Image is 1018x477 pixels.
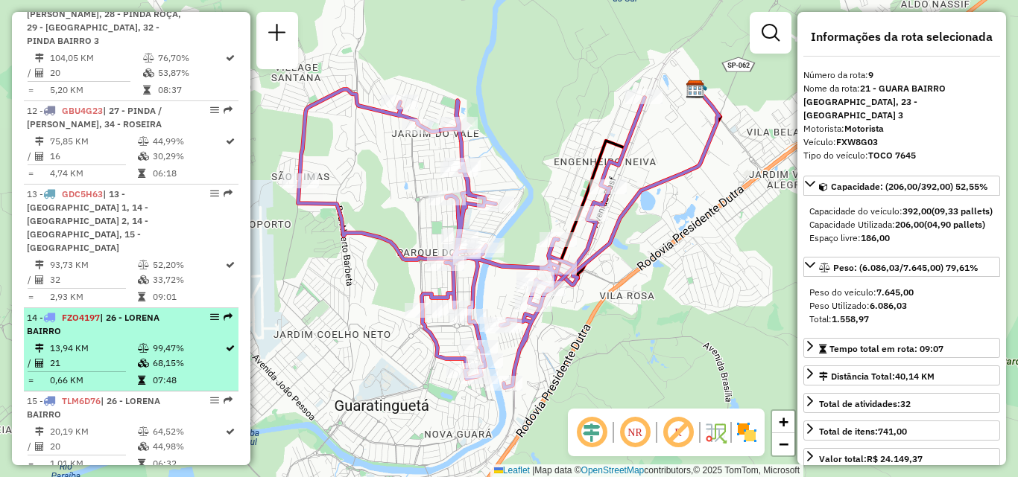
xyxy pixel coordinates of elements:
[581,465,645,476] a: OpenStreetMap
[152,356,224,371] td: 68,15%
[803,280,1000,332] div: Peso: (6.086,03/7.645,00) 79,61%
[686,80,705,99] img: Atlântica
[27,65,34,80] td: /
[932,205,993,217] strong: (09,33 pallets)
[210,396,219,405] em: Opções
[49,373,137,388] td: 0,66 KM
[27,105,162,129] span: 12 -
[49,166,137,181] td: 4,74 KM
[735,420,759,444] img: Exibir/Ocultar setores
[152,341,224,356] td: 99,47%
[704,420,727,444] img: Fluxo de ruas
[819,452,923,466] div: Valor total:
[809,299,994,313] div: Peso Utilizado:
[210,189,219,198] em: Opções
[27,105,162,129] span: | 27 - PINDA / [PERSON_NAME], 34 - ROSEIRA
[803,448,1000,468] a: Valor total:R$ 24.149,37
[574,414,610,450] span: Ocultar deslocamento
[35,275,44,284] i: Total de Atividades
[224,189,233,198] em: Rota exportada
[138,169,145,178] i: Tempo total em rota
[157,83,224,97] td: 08:37
[809,313,994,326] div: Total:
[152,456,224,471] td: 06:32
[803,82,1000,122] div: Nome da rota:
[803,68,1000,82] div: Número da rota:
[49,51,142,65] td: 104,05 KM
[62,395,101,406] span: TLM6D76
[494,465,530,476] a: Leaflet
[62,105,103,116] span: GBU4G23
[803,135,1000,149] div: Veículo:
[803,257,1000,277] a: Peso: (6.086,03/7.645,00) 79,61%
[49,439,137,454] td: 20
[226,260,235,269] i: Rota otimizada
[803,30,1000,44] h4: Informações da rota selecionada
[35,54,44,63] i: Distância Total
[226,344,235,353] i: Rota otimizada
[867,453,923,464] strong: R$ 24.149,37
[143,68,154,77] i: % de utilização da cubagem
[27,456,34,471] td: =
[35,260,44,269] i: Distância Total
[62,312,100,323] span: FZO4197
[226,427,235,436] i: Rota otimizada
[27,373,34,388] td: =
[62,188,103,199] span: GDC5H63
[49,257,137,272] td: 93,73 KM
[772,411,794,433] a: Zoom in
[35,442,44,451] i: Total de Atividades
[868,150,916,161] strong: TOCO 7645
[49,456,137,471] td: 1,01 KM
[27,356,34,371] td: /
[224,396,233,405] em: Rota exportada
[152,439,224,454] td: 44,98%
[138,137,149,146] i: % de utilização do peso
[35,68,44,77] i: Total de Atividades
[49,83,142,97] td: 5,20 KM
[49,356,137,371] td: 21
[900,398,911,409] strong: 32
[803,420,1000,441] a: Total de itens:741,00
[224,106,233,115] em: Rota exportada
[152,257,224,272] td: 52,20%
[876,286,914,298] strong: 7.645,00
[895,371,935,382] span: 40,14 KM
[803,176,1000,196] a: Capacidade: (206,00/392,00) 52,55%
[138,376,145,385] i: Tempo total em rota
[49,341,137,356] td: 13,94 KM
[152,289,224,304] td: 09:01
[138,152,149,161] i: % de utilização da cubagem
[803,199,1000,251] div: Capacidade: (206,00/392,00) 52,55%
[924,219,985,230] strong: (04,90 pallets)
[224,313,233,321] em: Rota exportada
[143,86,151,95] i: Tempo total em rota
[49,272,137,287] td: 32
[49,424,137,439] td: 20,19 KM
[138,459,145,468] i: Tempo total em rota
[27,83,34,97] td: =
[772,433,794,455] a: Zoom out
[210,313,219,321] em: Opções
[152,166,224,181] td: 06:18
[152,134,224,149] td: 44,99%
[819,398,911,409] span: Total de atividades:
[138,344,149,353] i: % de utilização do peso
[803,149,1000,162] div: Tipo do veículo:
[27,166,34,181] td: =
[138,427,149,436] i: % de utilização do peso
[809,205,994,218] div: Capacidade do veículo:
[832,313,869,324] strong: 1.558,97
[870,300,907,311] strong: 6.086,03
[138,442,149,451] i: % de utilização da cubagem
[490,464,803,477] div: Map data © contributors,© 2025 TomTom, Microsoft
[226,54,235,63] i: Rota otimizada
[152,149,224,164] td: 30,29%
[35,427,44,436] i: Distância Total
[157,51,224,65] td: 76,70%
[27,395,160,420] span: 15 -
[809,218,994,231] div: Capacidade Utilizada:
[803,122,1000,135] div: Motorista:
[27,188,148,253] span: 13 -
[532,465,534,476] span: |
